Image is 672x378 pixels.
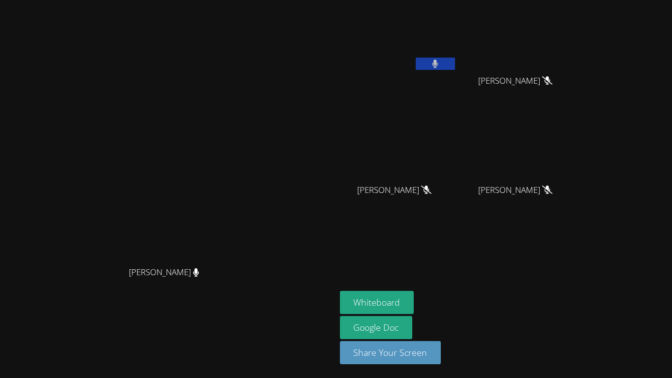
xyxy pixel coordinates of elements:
[340,291,414,314] button: Whiteboard
[129,265,199,280] span: [PERSON_NAME]
[357,183,431,197] span: [PERSON_NAME]
[340,316,413,339] a: Google Doc
[340,341,441,364] button: Share Your Screen
[478,74,552,88] span: [PERSON_NAME]
[478,183,552,197] span: [PERSON_NAME]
